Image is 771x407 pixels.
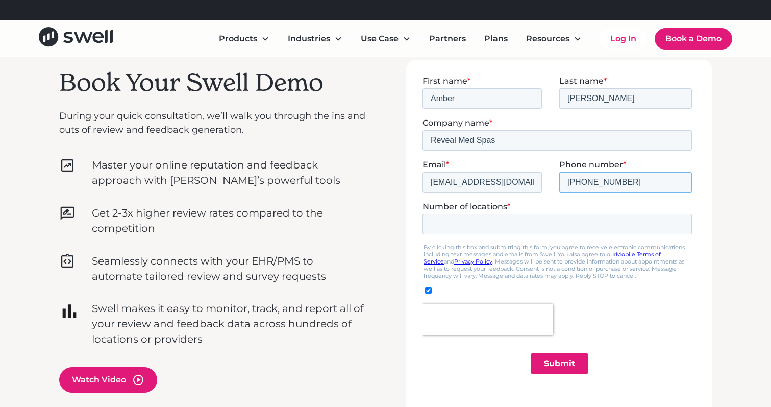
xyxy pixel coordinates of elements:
[421,29,474,49] a: Partners
[288,33,330,45] div: Industries
[39,27,113,50] a: home
[600,29,646,49] a: Log In
[476,29,516,49] a: Plans
[422,76,696,403] iframe: Form 0
[361,33,399,45] div: Use Case
[59,68,365,98] h2: Book Your Swell Demo
[59,109,365,137] p: During your quick consultation, we’ll walk you through the ins and outs of review and feedback ge...
[92,157,365,188] p: Master your online reputation and feedback approach with [PERSON_NAME]’s powerful tools
[72,374,126,386] div: Watch Video
[526,33,569,45] div: Resources
[92,253,365,284] p: Seamlessly connects with your EHR/PMS to automate tailored review and survey requests
[59,367,365,393] a: open lightbox
[92,301,365,347] p: Swell makes it easy to monitor, track, and report all of your review and feedback data across hun...
[211,29,278,49] div: Products
[518,29,590,49] div: Resources
[219,33,257,45] div: Products
[92,205,365,236] p: Get 2-3x higher review rates compared to the competition
[280,29,351,49] div: Industries
[353,29,419,49] div: Use Case
[655,28,732,50] a: Book a Demo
